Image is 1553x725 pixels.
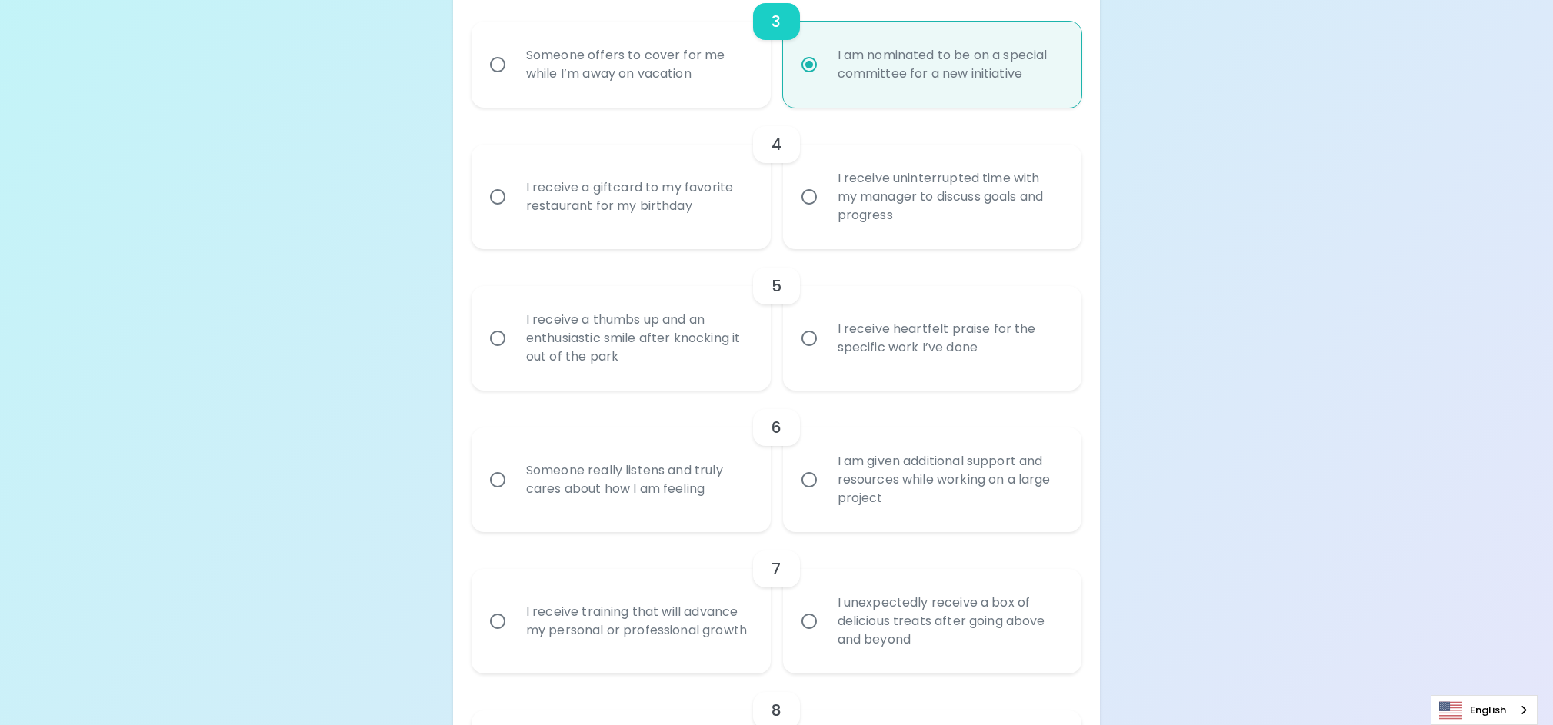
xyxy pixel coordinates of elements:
[472,532,1081,673] div: choice-group-check
[1431,695,1538,725] aside: Language selected: English
[772,557,781,581] h6: 7
[1431,696,1537,724] a: English
[472,249,1081,391] div: choice-group-check
[514,443,762,517] div: Someone really listens and truly cares about how I am feeling
[772,9,781,34] h6: 3
[472,108,1081,249] div: choice-group-check
[772,274,781,298] h6: 5
[514,160,762,234] div: I receive a giftcard to my favorite restaurant for my birthday
[825,151,1074,243] div: I receive uninterrupted time with my manager to discuss goals and progress
[1431,695,1538,725] div: Language
[772,415,781,440] h6: 6
[514,584,762,658] div: I receive training that will advance my personal or professional growth
[772,132,781,157] h6: 4
[772,698,781,723] h6: 8
[514,28,762,101] div: Someone offers to cover for me while I’m away on vacation
[514,292,762,384] div: I receive a thumbs up and an enthusiastic smile after knocking it out of the park
[825,434,1074,526] div: I am given additional support and resources while working on a large project
[825,301,1074,375] div: I receive heartfelt praise for the specific work I’ve done
[472,391,1081,532] div: choice-group-check
[825,575,1074,667] div: I unexpectedly receive a box of delicious treats after going above and beyond
[825,28,1074,101] div: I am nominated to be on a special committee for a new initiative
